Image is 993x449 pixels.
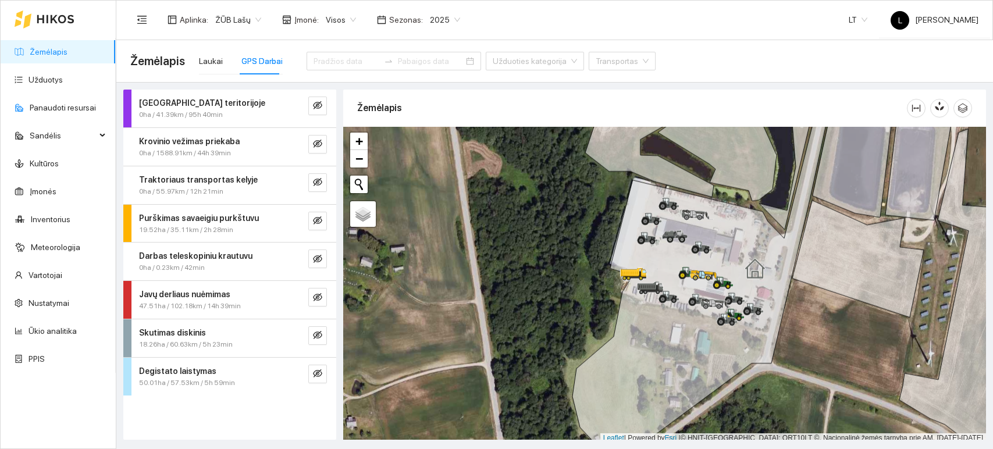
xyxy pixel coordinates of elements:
[308,326,327,345] button: eye-invisible
[600,433,986,443] div: | Powered by © HNIT-[GEOGRAPHIC_DATA]; ORT10LT ©, Nacionalinė žemės tarnyba prie AM, [DATE]-[DATE]
[123,90,336,127] div: [GEOGRAPHIC_DATA] teritorijoje0ha / 41.39km / 95h 40mineye-invisible
[313,139,322,150] span: eye-invisible
[139,98,265,108] strong: [GEOGRAPHIC_DATA] teritorijoje
[350,133,368,150] a: Zoom in
[180,13,208,26] span: Aplinka :
[430,11,460,28] span: 2025
[31,215,70,224] a: Inventorius
[907,99,926,117] button: column-width
[123,205,336,243] div: Purškimas savaeigiu purkštuvu19.52ha / 35.11km / 2h 28mineye-invisible
[308,173,327,192] button: eye-invisible
[308,135,327,154] button: eye-invisible
[313,216,322,227] span: eye-invisible
[29,326,77,336] a: Ūkio analitika
[123,358,336,395] div: Degistato laistymas50.01ha / 57.53km / 5h 59mineye-invisible
[355,134,363,148] span: +
[665,434,677,442] a: Esri
[350,150,368,168] a: Zoom out
[199,55,223,67] div: Laukai
[30,124,96,147] span: Sandėlis
[313,101,322,112] span: eye-invisible
[30,159,59,168] a: Kultūros
[357,91,907,124] div: Žemėlapis
[139,339,233,350] span: 18.26ha / 60.63km / 5h 23min
[398,55,464,67] input: Pabaigos data
[313,254,322,265] span: eye-invisible
[308,250,327,268] button: eye-invisible
[898,11,902,30] span: L
[123,319,336,357] div: Skutimas diskinis18.26ha / 60.63km / 5h 23mineye-invisible
[313,330,322,341] span: eye-invisible
[130,52,185,70] span: Žemėlapis
[679,434,681,442] span: |
[308,97,327,115] button: eye-invisible
[139,290,230,299] strong: Javų derliaus nuėmimas
[139,262,205,273] span: 0ha / 0.23km / 42min
[907,104,925,113] span: column-width
[168,15,177,24] span: layout
[123,281,336,319] div: Javų derliaus nuėmimas47.51ha / 102.18km / 14h 39mineye-invisible
[282,15,291,24] span: shop
[350,176,368,193] button: Initiate a new search
[30,47,67,56] a: Žemėlapis
[139,251,252,261] strong: Darbas teleskopiniu krautuvu
[139,137,240,146] strong: Krovinio vežimas priekaba
[384,56,393,66] span: swap-right
[241,55,283,67] div: GPS Darbai
[137,15,147,25] span: menu-fold
[294,13,319,26] span: Įmonė :
[314,55,379,67] input: Pradžios data
[308,365,327,383] button: eye-invisible
[30,187,56,196] a: Įmonės
[139,213,259,223] strong: Purškimas savaeigiu purkštuvu
[29,270,62,280] a: Vartotojai
[384,56,393,66] span: to
[849,11,867,28] span: LT
[139,301,241,312] span: 47.51ha / 102.18km / 14h 39min
[139,175,258,184] strong: Traktoriaus transportas kelyje
[350,201,376,227] a: Layers
[377,15,386,24] span: calendar
[29,354,45,364] a: PPIS
[891,15,978,24] span: [PERSON_NAME]
[308,212,327,230] button: eye-invisible
[139,328,206,337] strong: Skutimas diskinis
[123,243,336,280] div: Darbas teleskopiniu krautuvu0ha / 0.23km / 42mineye-invisible
[313,293,322,304] span: eye-invisible
[326,11,356,28] span: Visos
[139,366,216,376] strong: Degistato laistymas
[123,128,336,166] div: Krovinio vežimas priekaba0ha / 1588.91km / 44h 39mineye-invisible
[139,224,233,236] span: 19.52ha / 35.11km / 2h 28min
[215,11,261,28] span: ŽŪB Lašų
[308,288,327,307] button: eye-invisible
[139,377,235,389] span: 50.01ha / 57.53km / 5h 59min
[123,166,336,204] div: Traktoriaus transportas kelyje0ha / 55.97km / 12h 21mineye-invisible
[313,177,322,188] span: eye-invisible
[389,13,423,26] span: Sezonas :
[139,148,231,159] span: 0ha / 1588.91km / 44h 39min
[29,298,69,308] a: Nustatymai
[30,103,96,112] a: Panaudoti resursai
[31,243,80,252] a: Meteorologija
[139,109,223,120] span: 0ha / 41.39km / 95h 40min
[29,75,63,84] a: Užduotys
[130,8,154,31] button: menu-fold
[139,186,223,197] span: 0ha / 55.97km / 12h 21min
[313,369,322,380] span: eye-invisible
[603,434,624,442] a: Leaflet
[355,151,363,166] span: −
